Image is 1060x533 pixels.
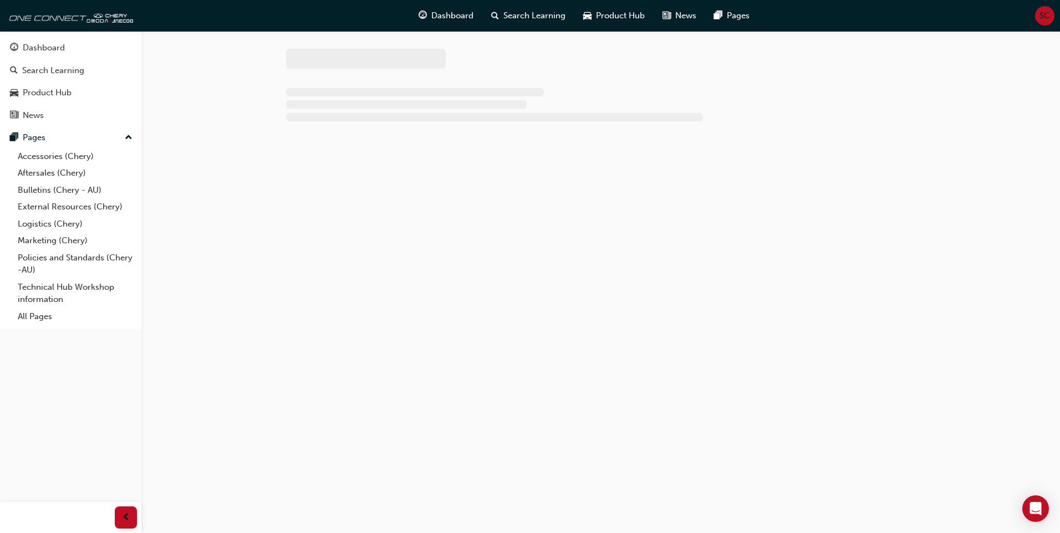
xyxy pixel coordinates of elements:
a: Search Learning [4,60,137,81]
a: Accessories (Chery) [13,148,137,165]
span: Dashboard [431,9,473,22]
span: pages-icon [714,9,722,23]
div: Open Intercom Messenger [1022,495,1049,522]
a: guage-iconDashboard [410,4,482,27]
a: Technical Hub Workshop information [13,279,137,308]
span: news-icon [10,111,18,121]
a: Dashboard [4,38,137,58]
div: Pages [23,131,45,144]
a: search-iconSearch Learning [482,4,574,27]
span: search-icon [10,66,18,76]
div: Product Hub [23,86,72,99]
a: Aftersales (Chery) [13,165,137,182]
a: Policies and Standards (Chery -AU) [13,249,137,279]
span: Pages [727,9,750,22]
span: pages-icon [10,133,18,143]
a: External Resources (Chery) [13,198,137,216]
span: News [675,9,696,22]
button: DashboardSearch LearningProduct HubNews [4,35,137,127]
div: Search Learning [22,64,84,77]
button: SC [1035,6,1054,25]
span: search-icon [491,9,499,23]
span: Search Learning [503,9,565,22]
img: oneconnect [6,4,133,27]
div: News [23,109,44,122]
a: Bulletins (Chery - AU) [13,182,137,199]
a: news-iconNews [654,4,705,27]
button: Pages [4,127,137,148]
a: News [4,105,137,126]
a: Marketing (Chery) [13,232,137,249]
a: pages-iconPages [705,4,758,27]
a: All Pages [13,308,137,325]
a: Product Hub [4,83,137,103]
span: car-icon [10,88,18,98]
span: news-icon [662,9,671,23]
span: guage-icon [10,43,18,53]
a: car-iconProduct Hub [574,4,654,27]
span: car-icon [583,9,592,23]
div: Dashboard [23,42,65,54]
span: SC [1039,9,1050,22]
a: Logistics (Chery) [13,216,137,233]
span: guage-icon [419,9,427,23]
span: prev-icon [122,511,130,525]
span: up-icon [125,131,132,145]
span: Product Hub [596,9,645,22]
